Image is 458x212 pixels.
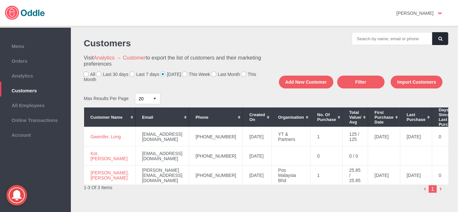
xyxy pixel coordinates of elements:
td: 0 / 0 [343,146,368,166]
label: Last 30 days [96,72,128,77]
img: right-arrow.png [437,185,445,193]
th: Customer Name [84,107,136,127]
th: Total Value/ Avg [343,107,368,127]
span: 1-3 Of 3 Items [84,185,112,190]
a: Gwenifer, Long [91,134,121,139]
td: [DATE] [400,166,432,185]
a: [PERSON_NAME], [PERSON_NAME] [91,170,129,180]
span: Menu [3,42,68,49]
label: Last Month [211,72,240,77]
h1: Customers [84,38,261,49]
td: [PHONE_NUMBER] [189,166,243,185]
td: 25.85 / 25.85 [343,166,368,185]
a: Analytics → Customer [94,55,146,60]
span: Account [3,131,68,138]
td: [DATE] [243,127,272,146]
td: [DATE] [368,127,400,146]
img: left-arrow-small.png [421,185,429,193]
th: No. of Purchase [310,107,343,127]
td: Pos Malaysia Bhd [272,166,310,185]
img: user-option-arrow.png [438,12,442,14]
td: [EMAIL_ADDRESS][DOMAIN_NAME] [136,146,189,166]
td: 1 [310,127,343,146]
td: [DATE] [400,127,432,146]
label: All [84,72,95,77]
th: Phone [189,107,243,127]
span: Max Results Per Page [84,96,129,101]
th: Organisation [272,107,310,127]
strong: [PERSON_NAME] [396,11,434,16]
button: Filter [337,76,385,88]
input: Search by name, email or phone [352,32,432,45]
th: Last Purchase [400,107,432,127]
td: 125 / 125 [343,127,368,146]
button: Add New Customer [279,76,333,88]
td: [PHONE_NUMBER] [189,127,243,146]
td: [DATE] [243,166,272,185]
td: YT & Partners [272,127,310,146]
span: Customers [3,86,68,93]
span: Analytics [3,71,68,78]
h3: Visit to export the list of customers and their marketing preferences [84,55,261,67]
button: Import Customers [391,76,443,88]
th: First Purchase Date [368,107,400,127]
td: 0 [310,146,343,166]
label: This Month [84,72,256,82]
th: Created On [243,107,272,127]
label: Last 7 days [130,72,159,77]
label: This Week [182,72,210,77]
li: 1 [429,185,437,193]
span: Orders [3,57,68,64]
td: [PERSON_NAME][EMAIL_ADDRESS][DOMAIN_NAME] [136,166,189,185]
td: [PHONE_NUMBER] [189,146,243,166]
a: Kor, [PERSON_NAME] [91,151,128,161]
td: [EMAIL_ADDRESS][DOMAIN_NAME] [136,127,189,146]
span: All Employees [3,101,68,108]
td: 1 [310,166,343,185]
label: [DATE] [160,72,181,77]
td: [DATE] [368,166,400,185]
span: Online Transactions [3,116,68,123]
th: Email [136,107,189,127]
td: [DATE] [243,146,272,166]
